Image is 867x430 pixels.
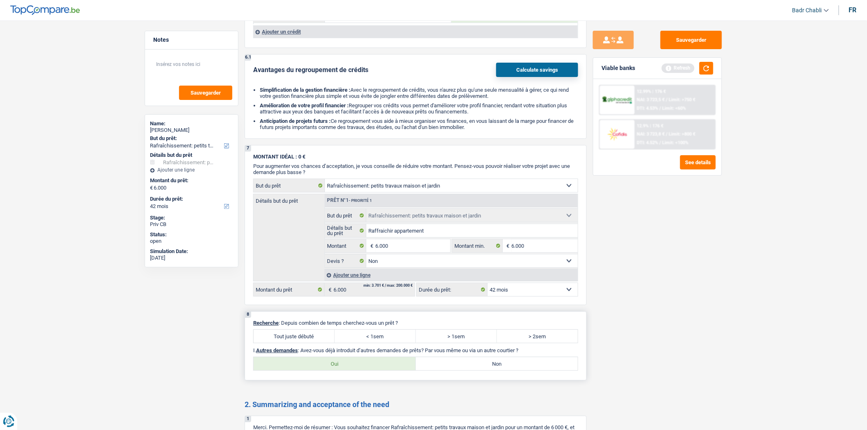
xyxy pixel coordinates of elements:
[325,209,366,222] label: But du prêt
[669,97,696,102] span: Limit: >750 €
[660,140,661,145] span: /
[150,255,233,261] div: [DATE]
[496,63,578,77] button: Calculate savings
[792,7,822,14] span: Badr Chabli
[150,248,233,255] div: Simulation Date:
[245,145,251,152] div: 7
[602,95,632,105] img: AlphaCredit
[150,238,233,244] div: open
[325,254,366,267] label: Devis ?
[253,320,578,326] p: : Depuis combien de temps cherchez-vous un prêt ?
[245,54,251,61] div: 6.1
[10,5,80,15] img: TopCompare Logo
[256,347,298,353] span: Autres demandes
[150,231,233,238] div: Status:
[637,89,666,94] div: 12.99% | 176 €
[417,283,488,296] label: Durée du prêt:
[253,320,279,326] span: Recherche
[150,127,233,134] div: [PERSON_NAME]
[786,4,829,17] a: Badr Chabli
[669,131,696,137] span: Limit: >800 €
[253,347,578,353] p: I. : Avez-vous déjà introduit d’autres demandes de prêts? Par vous même ou via un autre courtier ?
[680,155,716,170] button: See details
[663,106,686,111] span: Limit: <60%
[254,357,416,370] label: Oui
[662,63,695,72] div: Refresh
[335,330,416,343] label: < 1sem
[325,224,366,237] label: Détails but du prêt
[254,330,335,343] label: Tout juste débuté
[179,86,232,100] button: Sauvegarder
[254,283,325,296] label: Montant du prêt
[150,135,232,142] label: But du prêt:
[660,106,661,111] span: /
[253,154,305,160] span: MONTANT IDÉAL : 0 €
[150,221,233,228] div: Priv CB
[325,239,366,252] label: Montant
[637,131,665,137] span: NAI: 3 723,8 €
[150,120,233,127] div: Name:
[325,198,374,203] div: Prêt n°1
[150,215,233,221] div: Stage:
[416,357,578,370] label: Non
[637,97,665,102] span: NAI: 3 723,5 €
[666,97,668,102] span: /
[253,25,578,38] div: Ajouter un crédit
[191,90,221,95] span: Sauvegarder
[849,6,857,14] div: fr
[366,239,375,252] span: €
[663,140,689,145] span: Limit: <100%
[253,66,368,74] div: Avantages du regroupement de crédits
[660,31,722,49] button: Sauvegarder
[260,102,349,109] b: Amélioration de votre profil financier :
[150,177,232,184] label: Montant du prêt:
[325,283,334,296] span: €
[260,118,578,130] li: Ce regroupement vous aide à mieux organiser vos finances, en vous laissant de la marge pour finan...
[150,167,233,173] div: Ajouter une ligne
[153,36,230,43] h5: Notes
[254,179,325,192] label: But du prêt
[245,400,587,409] h2: 2. Summarizing and acceptance of the need
[245,312,251,318] div: 8
[637,123,664,129] div: 12.9% | 176 €
[254,194,325,204] label: Détails but du prêt
[245,416,251,422] div: 1
[260,102,578,115] li: Regrouper vos crédits vous permet d'améliorer votre profil financier, rendant votre situation plu...
[150,196,232,202] label: Durée du prêt:
[349,198,372,203] span: - Priorité 1
[253,163,570,175] span: Pour augmenter vos chances d’acceptation, je vous conseille de réduire votre montant. Pensez-vous...
[666,131,668,137] span: /
[416,330,497,343] label: > 1sem
[260,118,331,124] b: Anticipation de projets futurs :
[363,284,413,287] div: min: 3.701 € / max: 200.000 €
[497,330,578,343] label: > 2sem
[503,239,512,252] span: €
[637,140,658,145] span: DTI: 4.52%
[452,239,502,252] label: Montant min.
[260,87,350,93] b: Simplification de la gestion financière :
[150,185,153,191] span: €
[602,127,632,142] img: Cofidis
[601,65,635,72] div: Viable banks
[150,152,233,158] div: Détails but du prêt
[325,269,578,281] div: Ajouter une ligne
[637,106,658,111] span: DTI: 4.53%
[260,87,578,99] li: Avec le regroupement de crédits, vous n'aurez plus qu'une seule mensualité à gérer, ce qui rend v...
